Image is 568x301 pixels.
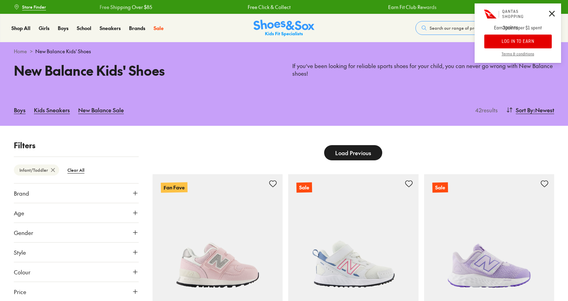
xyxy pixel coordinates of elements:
button: Colour [14,262,139,282]
button: Sort By:Newest [506,102,554,117]
span: Girls [39,25,49,31]
button: Gender [14,223,139,242]
span: Gender [14,228,33,237]
p: Filters [14,140,139,151]
span: School [77,25,91,31]
span: Sale [154,25,164,31]
span: Age [14,209,24,217]
a: Boys [58,25,68,32]
div: > [14,48,554,55]
p: Fan Fave [161,182,187,192]
h1: New Balance Kids' Shoes [14,60,276,80]
span: : Newest [533,106,554,114]
a: Girls [39,25,49,32]
button: Brand [14,184,139,203]
span: Colour [14,268,30,276]
a: Store Finder [14,1,46,13]
img: SNS_Logo_Responsive.svg [254,20,314,37]
span: New Balance Kids' Shoes [35,48,91,55]
p: Sale [296,182,312,193]
span: Price [14,288,26,296]
button: Age [14,203,139,223]
a: Shoes & Sox [254,20,314,37]
a: New Balance Sale [78,102,124,117]
p: 42 results [473,106,498,114]
a: Free Click & Collect [247,3,290,11]
a: Brands [129,25,145,32]
a: Home [14,48,27,55]
a: Earn Fit Club Rewards [387,3,436,11]
a: Kids Sneakers [34,102,70,117]
a: Free Shipping Over $85 [99,3,151,11]
span: Sneakers [100,25,121,31]
a: Shop All [11,25,30,32]
span: Store Finder [22,4,46,10]
a: Sale [154,25,164,32]
strong: 3 points [503,25,518,31]
a: Terms & conditions [475,52,561,63]
span: Search our range of products [430,25,487,31]
a: Book a FREE Expert Fitting [495,1,554,13]
button: Style [14,243,139,262]
button: Search our range of products [415,21,515,35]
span: Load Previous [335,149,371,157]
p: Sale [432,182,448,193]
a: Boys [14,102,26,117]
span: Sort By [516,106,533,114]
span: Brands [129,25,145,31]
button: LOG IN TO EARN [484,35,552,48]
p: If you’ve been looking for reliable sports shoes for your child, you can never go wrong with New ... [292,62,554,77]
span: Shop All [11,25,30,31]
span: Style [14,248,26,256]
span: Brand [14,189,29,197]
p: Earn per $1 spent [475,25,561,35]
button: Load Previous [324,145,382,160]
btn: Clear All [62,164,90,176]
span: Boys [58,25,68,31]
a: School [77,25,91,32]
a: Sneakers [100,25,121,32]
btn: Infant/Toddler [14,164,59,176]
